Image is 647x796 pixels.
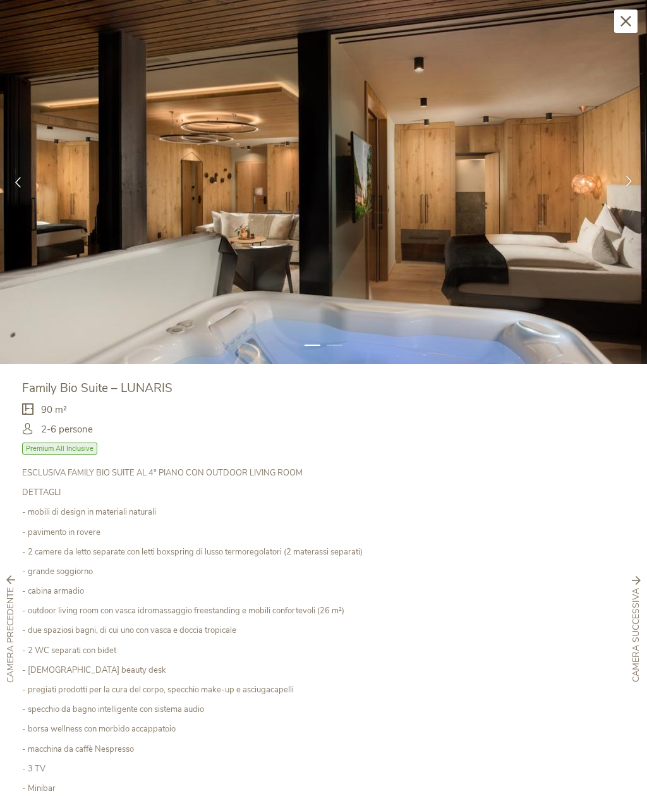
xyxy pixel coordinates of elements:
span: Family Bio Suite – LUNARIS [22,380,172,396]
p: - 2 WC separati con bidet [22,645,625,656]
p: - mobili di design in materiali naturali [22,506,625,518]
span: 90 m² [41,403,67,417]
p: - cabina armadio [22,585,625,597]
p: - grande soggiorno [22,566,625,577]
p: ESCLUSIVA FAMILY BIO SUITE AL 4° PIANO CON OUTDOOR LIVING ROOM [22,467,625,479]
p: - outdoor living room con vasca idromassaggio freestanding e mobili confortevoli (26 m²) [22,605,625,616]
p: - 2 camere da letto separate con letti boxspring di lusso termoregolatori (2 materassi separati) [22,546,625,558]
p: - pavimento in rovere [22,527,625,538]
p: DETTAGLI [22,487,625,498]
span: Camera successiva [630,588,643,682]
p: - due spaziosi bagni, di cui uno con vasca e doccia tropicale [22,625,625,636]
span: Camera precedente [4,587,17,683]
span: 2-6 persone [41,423,93,436]
p: - [DEMOGRAPHIC_DATA] beauty desk [22,664,625,676]
span: Premium All Inclusive [22,443,97,455]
